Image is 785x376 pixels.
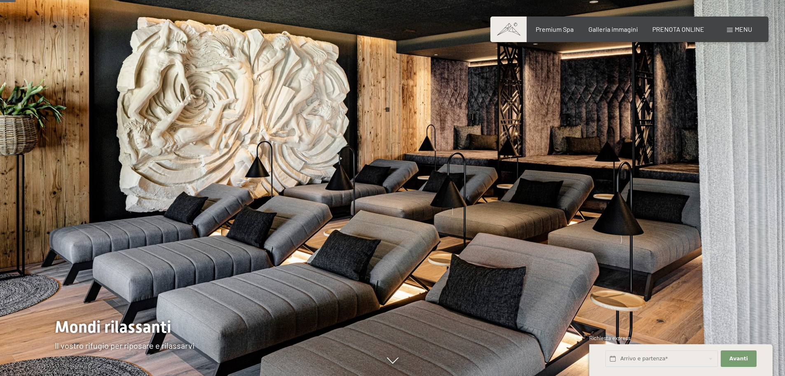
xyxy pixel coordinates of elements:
[588,25,638,33] a: Galleria immagini
[589,335,630,341] span: Richiesta express
[735,25,752,33] span: Menu
[652,25,704,33] a: PRENOTA ONLINE
[721,350,756,367] button: Avanti
[729,355,748,362] span: Avanti
[536,25,574,33] a: Premium Spa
